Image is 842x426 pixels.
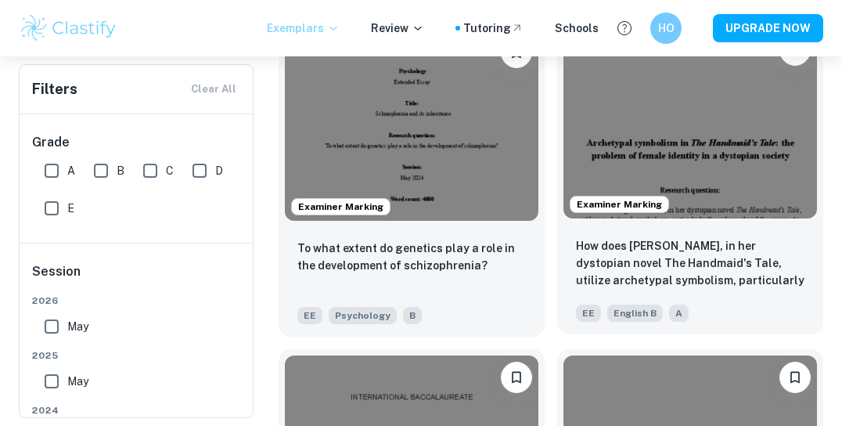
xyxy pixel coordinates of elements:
[19,13,118,44] img: Clastify logo
[32,403,242,417] span: 2024
[563,28,817,218] img: English B EE example thumbnail: How does Margaret Atwood, in her dystopi
[32,294,242,308] span: 2026
[67,200,74,217] span: E
[32,348,242,363] span: 2025
[657,20,675,37] h6: HO
[215,162,223,179] span: D
[371,20,424,37] p: Review
[267,20,340,37] p: Exemplars
[403,307,422,324] span: B
[32,262,242,294] h6: Session
[32,78,77,100] h6: Filters
[279,24,545,337] a: Examiner MarkingBookmarkTo what extent do genetics play a role in the development of schizophreni...
[669,305,689,322] span: A
[67,373,88,390] span: May
[67,162,75,179] span: A
[117,162,124,179] span: B
[463,20,524,37] a: Tutoring
[570,197,668,211] span: Examiner Marking
[67,318,88,335] span: May
[557,24,823,337] a: Examiner MarkingBookmarkHow does Margaret Atwood, in her dystopian novel The Handmaid's Tale, uti...
[501,362,532,393] button: Bookmark
[32,133,242,152] h6: Grade
[611,15,638,42] button: Help and Feedback
[297,307,322,324] span: EE
[576,237,804,291] p: How does Margaret Atwood, in her dystopian novel The Handmaid's Tale, utilize archetypal symbolis...
[713,14,823,42] button: UPGRADE NOW
[607,305,663,322] span: English B
[285,31,538,221] img: Psychology EE example thumbnail: To what extent do genetics play a role i
[297,240,526,274] p: To what extent do genetics play a role in the development of schizophrenia?
[779,362,811,393] button: Bookmark
[292,200,390,214] span: Examiner Marking
[555,20,599,37] a: Schools
[650,13,682,44] button: HO
[166,162,174,179] span: C
[576,305,601,322] span: EE
[329,307,397,324] span: Psychology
